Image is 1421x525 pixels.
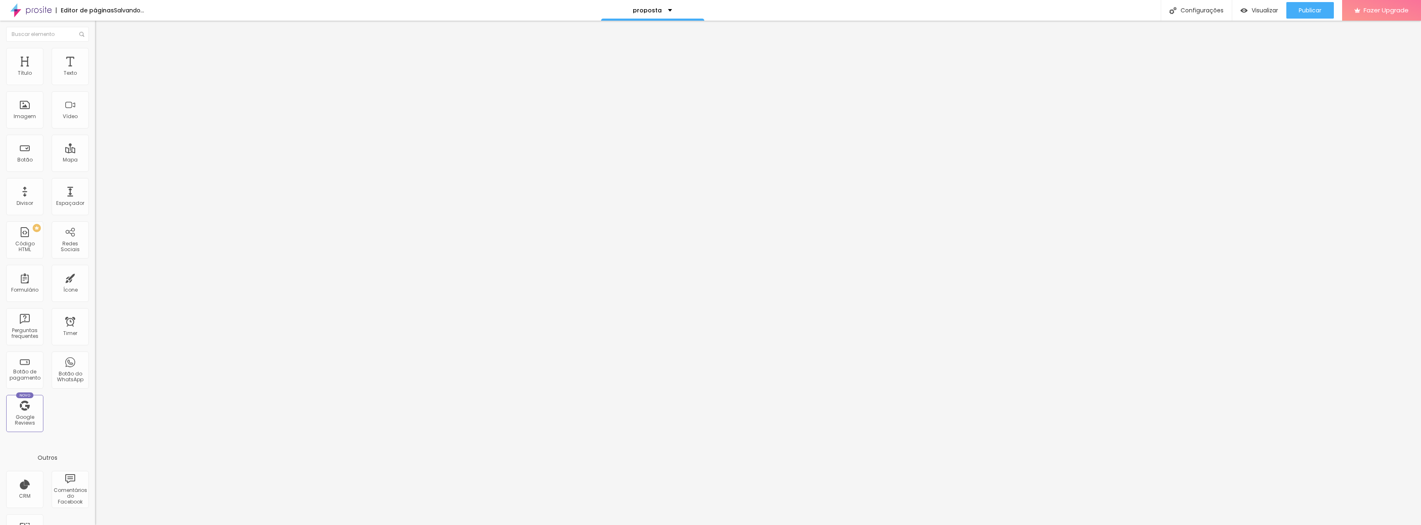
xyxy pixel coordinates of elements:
div: Código HTML [8,241,41,253]
div: Timer [63,330,77,336]
div: Mapa [63,157,78,163]
img: Icone [1169,7,1176,14]
button: Visualizar [1232,2,1286,19]
span: Fazer Upgrade [1364,7,1409,14]
div: Perguntas frequentes [8,328,41,340]
div: Redes Sociais [54,241,86,253]
div: Vídeo [63,114,78,119]
img: Icone [79,32,84,37]
div: Botão do WhatsApp [54,371,86,383]
div: Ícone [63,287,78,293]
p: proposta [633,7,662,13]
div: Imagem [14,114,36,119]
img: view-1.svg [1240,7,1248,14]
iframe: Editor [95,21,1421,525]
div: Título [18,70,32,76]
div: Texto [64,70,77,76]
div: Comentários do Facebook [54,487,86,505]
span: Publicar [1299,7,1321,14]
div: Botão [17,157,33,163]
div: Divisor [17,200,33,206]
div: Salvando... [114,7,144,13]
button: Publicar [1286,2,1334,19]
div: Novo [16,392,34,398]
input: Buscar elemento [6,27,89,42]
span: Visualizar [1252,7,1278,14]
div: Botão de pagamento [8,369,41,381]
div: CRM [19,493,31,499]
div: Formulário [11,287,38,293]
div: Editor de páginas [56,7,114,13]
div: Espaçador [56,200,84,206]
div: Google Reviews [8,414,41,426]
